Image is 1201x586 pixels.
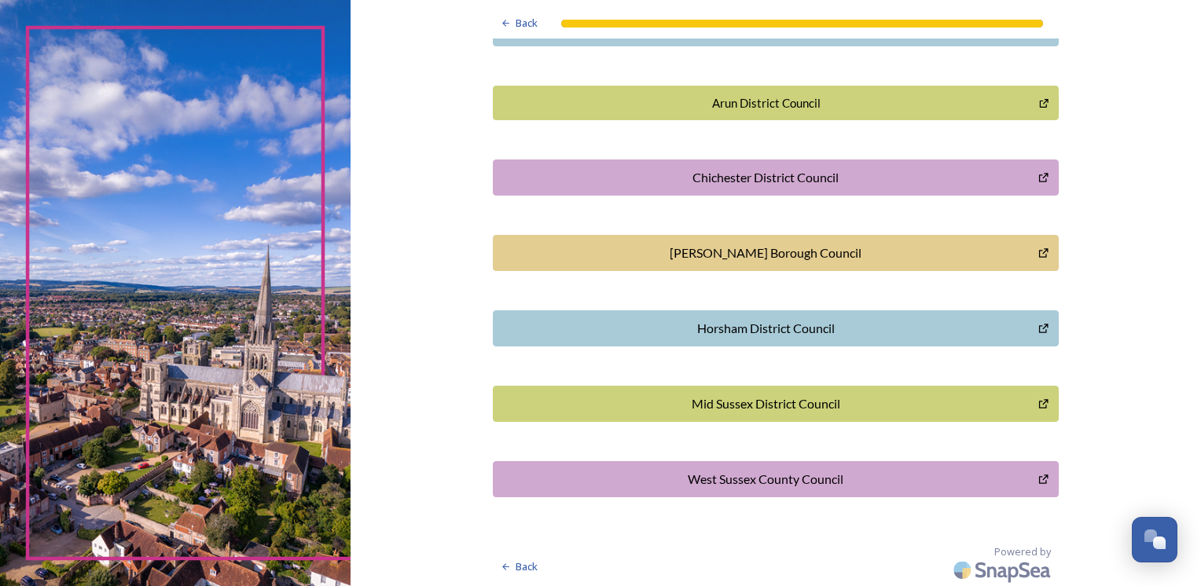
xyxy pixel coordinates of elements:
[493,386,1059,422] button: Mid Sussex District Council
[501,94,1031,112] div: Arun District Council
[493,461,1059,497] button: West Sussex County Council
[493,235,1059,271] button: Crawley Borough Council
[501,394,1030,413] div: Mid Sussex District Council
[1132,517,1177,562] button: Open Chat
[516,16,538,31] span: Back
[501,470,1030,489] div: West Sussex County Council
[516,559,538,574] span: Back
[501,244,1030,262] div: [PERSON_NAME] Borough Council
[493,159,1059,196] button: Chichester District Council
[493,86,1059,121] button: Arun District Council
[493,310,1059,346] button: Horsham District Council
[501,168,1030,187] div: Chichester District Council
[994,544,1051,559] span: Powered by
[501,319,1030,338] div: Horsham District Council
